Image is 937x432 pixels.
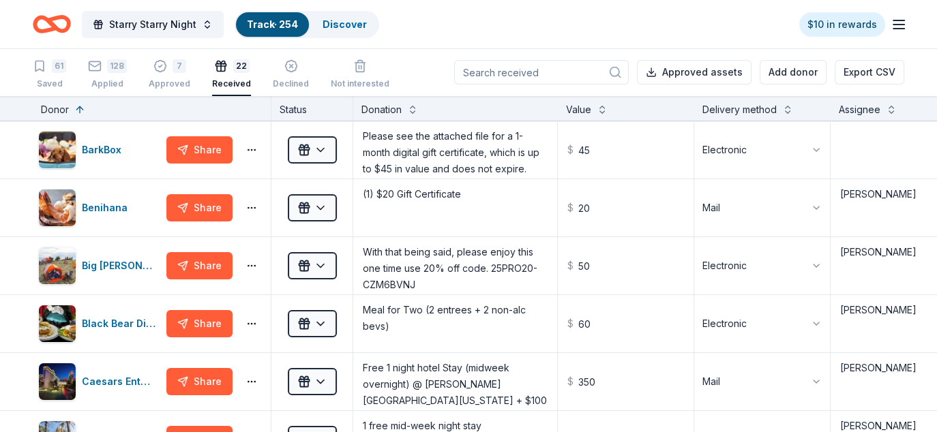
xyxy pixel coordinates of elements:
[839,102,880,118] div: Assignee
[33,8,71,40] a: Home
[88,78,127,89] div: Applied
[835,60,904,84] button: Export CSV
[52,59,66,73] div: 61
[149,78,190,89] div: Approved
[355,296,556,351] textarea: Meal for Two (2 entrees + 2 non-alc bevs)
[566,102,591,118] div: Value
[355,181,556,235] textarea: (1) $20 Gift Certificate
[149,54,190,96] button: 7Approved
[166,310,233,337] button: Share
[82,11,224,38] button: Starry Starry Night
[166,194,233,221] button: Share
[331,54,389,96] button: Not interested
[212,54,251,96] button: 22Received
[88,54,127,96] button: 128Applied
[454,60,629,84] input: Search received
[235,11,379,38] button: Track· 254Discover
[41,102,69,118] div: Donor
[38,362,161,401] button: Image for Caesars EntertainmentCaesars Entertainment
[361,102,402,118] div: Donation
[247,18,298,30] a: Track· 254
[331,78,389,89] div: Not interested
[109,16,196,33] span: Starry Starry Night
[39,189,76,226] img: Image for Benihana
[38,189,161,227] button: Image for BenihanaBenihana
[637,60,752,84] button: Approved assets
[355,354,556,409] textarea: Free 1 night hotel Stay (midweek overnight) @ [PERSON_NAME][GEOGRAPHIC_DATA][US_STATE] + $100 Foo...
[82,258,161,274] div: Big [PERSON_NAME]
[166,368,233,395] button: Share
[82,373,161,390] div: Caesars Entertainment
[166,136,233,164] button: Share
[273,54,309,96] button: Declined
[702,102,777,118] div: Delivery method
[82,142,127,158] div: BarkBox
[233,59,250,73] div: 22
[82,315,161,332] div: Black Bear Diner
[39,305,76,342] img: Image for Black Bear Diner
[39,132,76,168] img: Image for BarkBox
[166,252,233,279] button: Share
[799,12,885,37] a: $10 in rewards
[173,59,186,73] div: 7
[38,131,161,169] button: Image for BarkBoxBarkBox
[39,247,76,284] img: Image for Big Agnes
[271,96,353,121] div: Status
[760,60,827,84] button: Add donor
[39,363,76,400] img: Image for Caesars Entertainment
[33,78,66,89] div: Saved
[82,200,133,216] div: Benihana
[38,247,161,285] button: Image for Big AgnesBig [PERSON_NAME]
[355,238,556,293] textarea: With that being said, please enjoy this one time use 20% off code. 25PRO20-CZM6BVNJ
[323,18,367,30] a: Discover
[38,305,161,343] button: Image for Black Bear DinerBlack Bear Diner
[355,123,556,177] textarea: Please see the attached file for a 1-month digital gift certificate, which is up to $45 in value ...
[107,59,127,73] div: 128
[33,54,66,96] button: 61Saved
[212,78,251,89] div: Received
[273,78,309,89] div: Declined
